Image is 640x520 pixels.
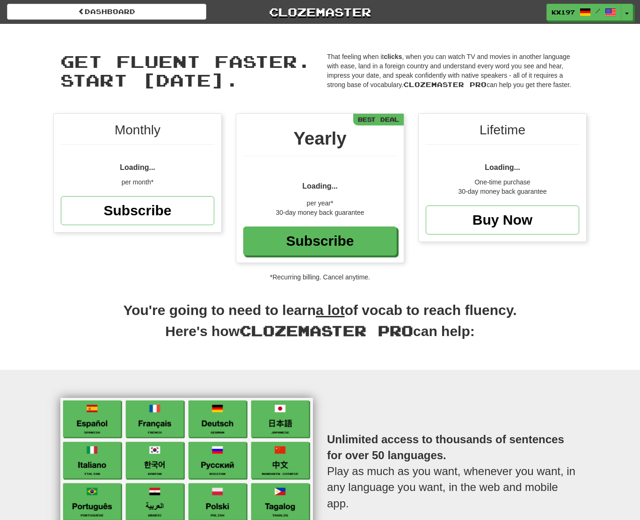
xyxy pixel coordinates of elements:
a: Dashboard [7,4,206,20]
div: Best Deal [353,114,404,125]
div: One-time purchase [426,177,579,187]
div: Yearly [243,125,397,156]
div: per month* [61,177,214,187]
p: That feeling when it , when you can watch TV and movies in another language with ease, land in a ... [327,52,580,89]
span: Kx197 [552,8,575,16]
span: Loading... [485,163,520,171]
span: Clozemaster Pro [240,322,413,339]
div: Lifetime [426,121,579,145]
h2: You're going to need to learn of vocab to reach fluency. Here's how can help: [53,300,587,351]
strong: Unlimited access to thousands of sentences for over 50 languages. [327,433,564,461]
span: / [596,7,600,14]
a: Subscribe [243,227,397,256]
a: Subscribe [61,196,214,225]
div: Monthly [61,121,214,145]
strong: clicks [384,53,402,60]
span: Loading... [120,163,155,171]
div: 30-day money back guarantee [426,187,579,196]
span: Get fluent faster. Start [DATE]. [60,51,311,90]
div: 30-day money back guarantee [243,208,397,217]
u: a lot [316,302,345,318]
a: Clozemaster [220,4,420,20]
div: per year* [243,198,397,208]
a: Kx197 / [546,4,621,21]
span: Clozemaster Pro [403,81,487,88]
span: Loading... [302,182,338,190]
a: Buy Now [426,205,579,234]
